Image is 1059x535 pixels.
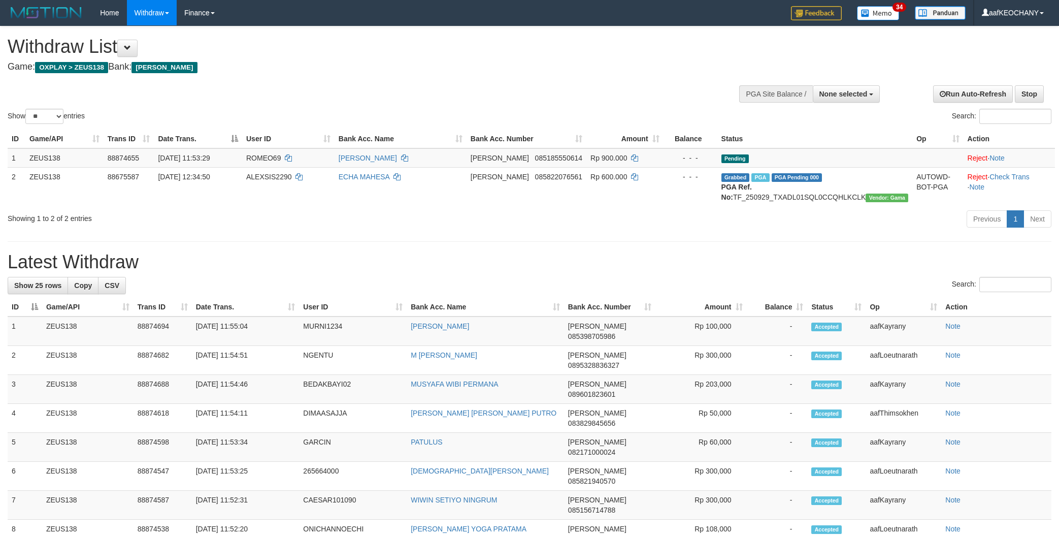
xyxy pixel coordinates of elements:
a: MUSYAFA WIBI PERMANA [411,380,498,388]
a: [PERSON_NAME] [339,154,397,162]
td: 88874547 [134,462,192,491]
td: 3 [8,375,42,404]
div: Showing 1 to 2 of 2 entries [8,209,434,224]
td: BEDAKBAYI02 [299,375,407,404]
th: Status: activate to sort column ascending [807,298,866,317]
td: 4 [8,404,42,433]
span: Copy 085821940570 to clipboard [568,477,615,485]
td: MURNI1234 [299,317,407,346]
a: [DEMOGRAPHIC_DATA][PERSON_NAME] [411,467,549,475]
th: Op: activate to sort column ascending [866,298,941,317]
th: User ID: activate to sort column ascending [242,130,335,148]
span: [PERSON_NAME] [568,438,626,446]
img: Button%20Memo.svg [857,6,900,20]
td: aafKayrany [866,317,941,346]
label: Search: [952,277,1051,292]
th: Balance: activate to sort column ascending [747,298,808,317]
span: Pending [721,154,749,163]
span: Show 25 rows [14,281,61,290]
a: WIWIN SETIYO NINGRUM [411,496,497,504]
span: Copy [74,281,92,290]
a: Note [945,380,961,388]
td: · · [964,167,1055,206]
span: Accepted [811,438,842,447]
th: Game/API: activate to sort column ascending [25,130,104,148]
td: - [747,433,808,462]
th: User ID: activate to sort column ascending [299,298,407,317]
th: Date Trans.: activate to sort column ascending [192,298,300,317]
a: Show 25 rows [8,277,68,294]
span: Accepted [811,352,842,360]
td: CAESAR101090 [299,491,407,520]
a: Check Trans [989,173,1030,181]
td: Rp 60,000 [655,433,747,462]
th: Op: activate to sort column ascending [912,130,963,148]
a: Note [989,154,1005,162]
span: Rp 900.000 [590,154,627,162]
span: Accepted [811,410,842,418]
img: panduan.png [915,6,966,20]
h1: Latest Withdraw [8,252,1051,272]
td: aafLoeutnarath [866,346,941,375]
a: PATULUS [411,438,443,446]
img: MOTION_logo.png [8,5,85,20]
td: 5 [8,433,42,462]
th: Bank Acc. Number: activate to sort column ascending [467,130,586,148]
td: - [747,462,808,491]
span: Grabbed [721,173,750,182]
a: [PERSON_NAME] [411,322,469,330]
td: aafKayrany [866,375,941,404]
th: Trans ID: activate to sort column ascending [104,130,154,148]
td: ZEUS138 [42,346,134,375]
h4: Game: Bank: [8,62,696,72]
span: [PERSON_NAME] [568,467,626,475]
td: ZEUS138 [42,491,134,520]
span: [PERSON_NAME] [568,380,626,388]
label: Search: [952,109,1051,124]
td: [DATE] 11:54:51 [192,346,300,375]
td: 2 [8,167,25,206]
span: [DATE] 11:53:29 [158,154,210,162]
th: Trans ID: activate to sort column ascending [134,298,192,317]
span: Accepted [811,467,842,476]
input: Search: [979,277,1051,292]
td: 7 [8,491,42,520]
td: Rp 300,000 [655,462,747,491]
a: Reject [968,154,988,162]
span: OXPLAY > ZEUS138 [35,62,108,73]
a: CSV [98,277,126,294]
a: Reject [968,173,988,181]
th: Amount: activate to sort column ascending [586,130,664,148]
span: Copy 083829845656 to clipboard [568,419,615,427]
select: Showentries [25,109,63,124]
td: ZEUS138 [42,433,134,462]
td: NGENTU [299,346,407,375]
td: - [747,317,808,346]
a: Stop [1015,85,1044,103]
th: Date Trans.: activate to sort column descending [154,130,242,148]
a: 1 [1007,210,1024,228]
a: [PERSON_NAME] [PERSON_NAME] PUTRO [411,409,556,417]
span: ALEXSIS2290 [246,173,292,181]
a: Previous [967,210,1007,228]
span: Copy 082171000024 to clipboard [568,448,615,456]
td: 88874618 [134,404,192,433]
th: Balance [664,130,717,148]
span: Vendor URL: https://trx31.1velocity.biz [866,194,908,202]
td: 88874682 [134,346,192,375]
td: 88874694 [134,317,192,346]
td: [DATE] 11:53:25 [192,462,300,491]
th: Bank Acc. Name: activate to sort column ascending [335,130,467,148]
td: 2 [8,346,42,375]
th: Status [717,130,913,148]
td: 1 [8,148,25,168]
td: ZEUS138 [25,167,104,206]
th: Amount: activate to sort column ascending [655,298,747,317]
a: Note [945,322,961,330]
span: Copy 085185550614 to clipboard [535,154,582,162]
td: Rp 300,000 [655,491,747,520]
a: Run Auto-Refresh [933,85,1013,103]
span: Accepted [811,525,842,534]
div: - - - [668,172,713,182]
td: aafLoeutnarath [866,462,941,491]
